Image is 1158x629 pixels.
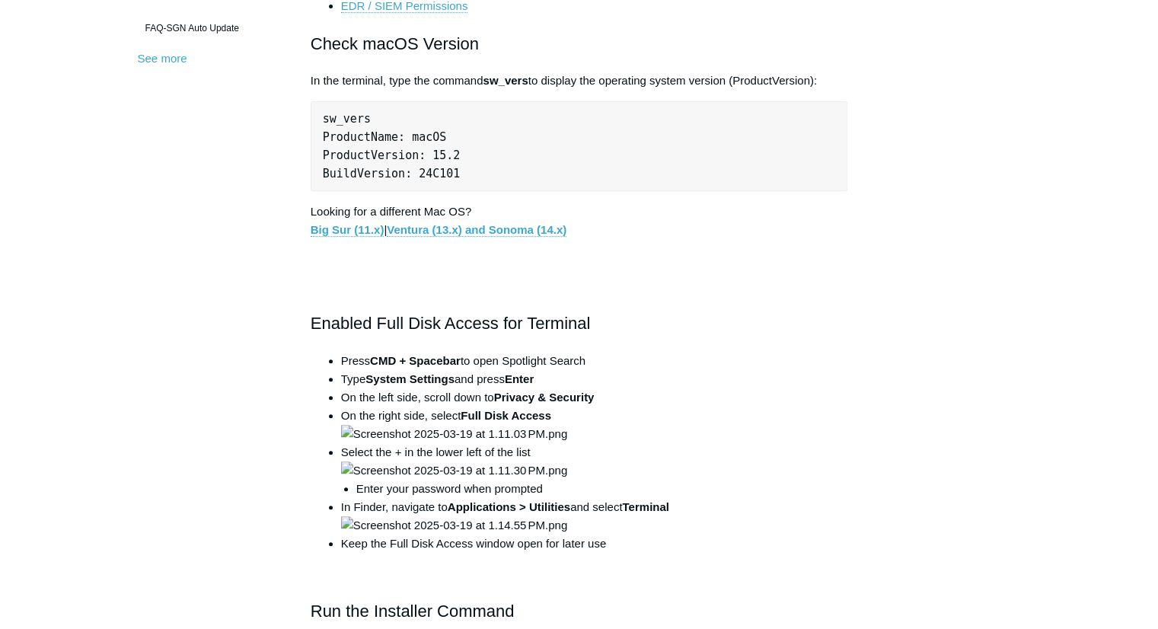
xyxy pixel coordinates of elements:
[138,52,187,65] a: See more
[138,14,288,43] a: FAQ-SGN Auto Update
[311,598,848,624] h2: Run the Installer Command
[341,443,848,498] li: Select the + in the lower left of the list
[461,409,551,422] strong: Full Disk Access
[483,74,528,87] strong: sw_vers
[311,223,384,237] a: Big Sur (11.x)
[341,388,848,407] li: On the left side, scroll down to
[311,203,848,239] p: Looking for a different Mac OS? |
[387,223,566,237] a: Ventura (13.x) and Sonoma (14.x)
[370,354,461,367] strong: CMD + Spacebar
[311,72,848,90] p: In the terminal, type the command to display the operating system version (ProductVersion):
[311,101,848,191] pre: sw_vers ProductName: macOS ProductVersion: 15.2 BuildVersion: 24C101
[356,480,848,498] li: Enter your password when prompted
[505,372,534,385] strong: Enter
[341,461,567,480] img: Screenshot 2025-03-19 at 1.11.30 PM.png
[341,370,848,388] li: Type and press
[341,407,848,443] li: On the right side, select
[311,30,848,57] h2: Check macOS Version
[341,498,848,535] li: In Finder, navigate to and select
[341,352,848,370] li: Press to open Spotlight Search
[448,500,570,513] strong: Applications > Utilities
[341,425,567,443] img: Screenshot 2025-03-19 at 1.11.03 PM.png
[311,310,848,337] h2: Enabled Full Disk Access for Terminal
[341,535,848,553] li: Keep the Full Disk Access window open for later use
[494,391,595,404] strong: Privacy & Security
[365,372,455,385] strong: System Settings
[622,500,668,513] strong: Terminal
[341,516,567,535] img: Screenshot 2025-03-19 at 1.14.55 PM.png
